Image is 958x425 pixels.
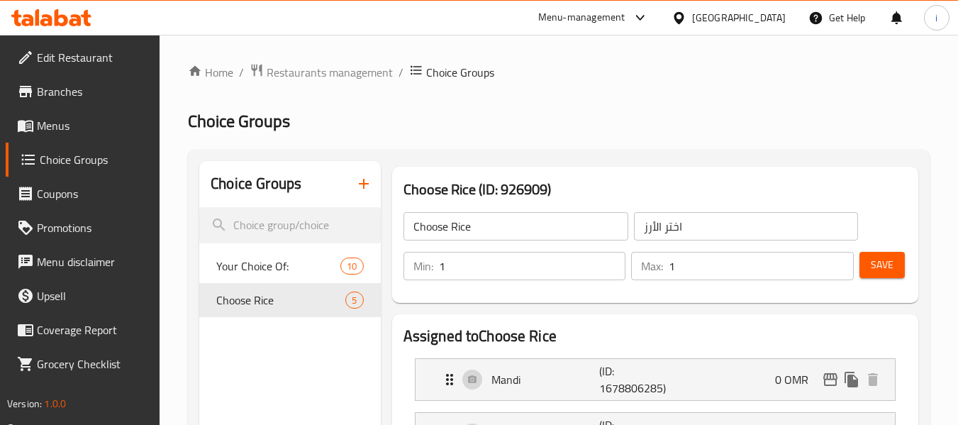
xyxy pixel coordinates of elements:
button: duplicate [841,369,862,390]
nav: breadcrumb [188,63,930,82]
a: Menu disclaimer [6,245,160,279]
div: Choices [340,258,363,275]
a: Upsell [6,279,160,313]
p: Min: [413,258,433,275]
span: 10 [341,260,362,273]
p: Mandi [491,371,600,388]
li: / [399,64,403,81]
button: delete [862,369,884,390]
div: [GEOGRAPHIC_DATA] [692,10,786,26]
span: Upsell [37,287,149,304]
div: Choices [345,292,363,309]
h2: Choice Groups [211,173,301,194]
span: Menus [37,117,149,134]
span: Restaurants management [267,64,393,81]
span: Save [871,256,893,274]
span: Coverage Report [37,321,149,338]
h3: Choose Rice (ID: 926909) [403,178,907,201]
button: Save [859,252,905,278]
p: (ID: 1678806285) [599,363,672,397]
span: Coupons [37,185,149,202]
a: Home [188,64,233,81]
span: Edit Restaurant [37,49,149,66]
h2: Assigned to Choose Rice [403,326,907,347]
input: search [199,207,380,243]
a: Coverage Report [6,313,160,347]
span: Menu disclaimer [37,253,149,270]
span: 1.0.0 [44,394,66,413]
a: Branches [6,74,160,109]
button: edit [820,369,841,390]
li: Expand [403,353,907,407]
p: 0 OMR [775,371,820,388]
p: Max: [641,258,663,275]
div: Menu-management [538,9,625,26]
a: Promotions [6,211,160,245]
div: Expand [416,359,895,400]
span: Version: [7,394,42,413]
span: Choose Rice [216,292,345,309]
a: Choice Groups [6,143,160,177]
span: 5 [346,294,362,307]
span: Choice Groups [426,64,494,81]
a: Restaurants management [250,63,393,82]
a: Menus [6,109,160,143]
span: Promotions [37,219,149,236]
div: Choose Rice5 [199,283,380,317]
li: / [239,64,244,81]
span: Your Choice Of: [216,258,340,275]
a: Grocery Checklist [6,347,160,381]
span: Choice Groups [188,105,290,137]
div: Your Choice Of:10 [199,249,380,283]
a: Edit Restaurant [6,40,160,74]
a: Coupons [6,177,160,211]
span: Choice Groups [40,151,149,168]
span: Grocery Checklist [37,355,149,372]
span: Branches [37,83,149,100]
span: i [935,10,937,26]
